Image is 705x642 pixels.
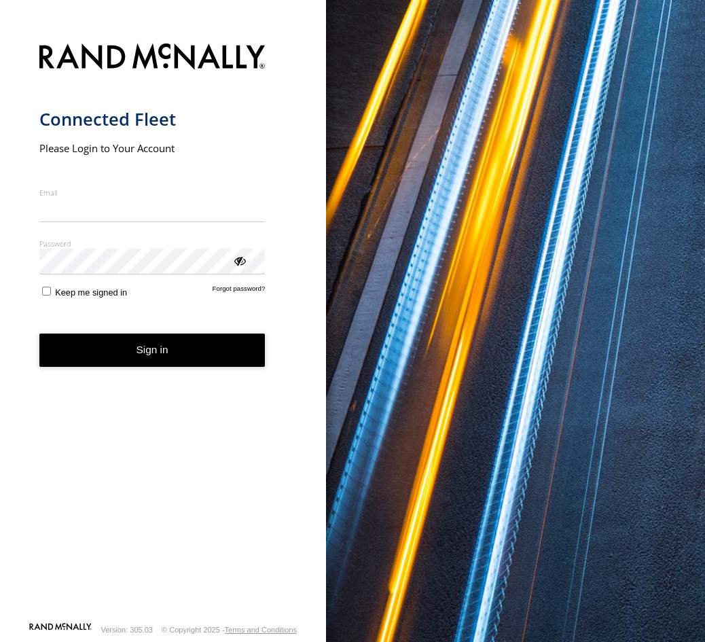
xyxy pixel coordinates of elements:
[39,238,266,249] label: Password
[39,188,266,198] label: Email
[39,35,287,622] form: main
[39,141,266,155] h2: Please Login to Your Account
[232,253,246,267] div: ViewPassword
[225,626,297,634] a: Terms and Conditions
[162,626,297,634] div: © Copyright 2025 -
[213,285,266,298] a: Forgot password?
[39,41,266,75] img: Rand McNally
[39,108,266,130] h1: Connected Fleet
[29,623,92,637] a: Visit our Website
[55,287,127,298] span: Keep me signed in
[101,626,153,634] div: Version: 305.03
[42,287,51,296] input: Keep me signed in
[39,334,266,367] button: Sign in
